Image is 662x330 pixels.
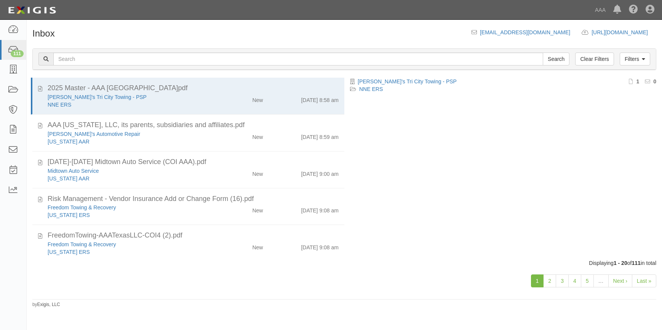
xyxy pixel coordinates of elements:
[480,29,570,35] a: [EMAIL_ADDRESS][DOMAIN_NAME]
[301,204,339,214] div: [DATE] 9:08 am
[48,101,213,108] div: NNE ERS
[593,274,609,287] a: …
[252,167,263,178] div: New
[48,249,90,255] a: [US_STATE] ERS
[301,241,339,251] div: [DATE] 9:08 am
[592,29,656,35] a: [URL][DOMAIN_NAME]
[252,93,263,104] div: New
[48,94,147,100] a: [PERSON_NAME]'s Tri City Towing - PSP
[581,274,594,287] a: 5
[48,175,213,182] div: Texas AAR
[591,2,609,18] a: AAA
[629,5,638,14] i: Help Center - Complianz
[48,157,339,167] div: 2025-2026 Midtown Auto Service (COI AAA).pdf
[48,211,213,219] div: Texas ERS
[543,274,556,287] a: 2
[48,93,213,101] div: Dave's Tri City Towing - PSP
[636,78,639,84] b: 1
[556,274,569,287] a: 3
[48,241,116,247] a: Freedom Towing & Recovery
[568,274,581,287] a: 4
[48,194,339,204] div: Risk Management - Vendor Insurance Add or Change Form (16).pdf
[252,130,263,141] div: New
[359,86,383,92] a: NNE ERS
[632,260,640,266] b: 111
[608,274,632,287] a: Next ›
[11,50,24,57] div: 111
[6,3,58,17] img: logo-5460c22ac91f19d4615b14bd174203de0afe785f0fc80cf4dbbc73dc1793850b.png
[614,260,627,266] b: 1 - 20
[252,204,263,214] div: New
[301,130,339,141] div: [DATE] 8:59 am
[301,167,339,178] div: [DATE] 9:00 am
[53,53,543,65] input: Search
[32,29,55,38] h1: Inbox
[632,274,656,287] a: Last »
[48,83,339,93] div: 2025 Master - AAA Northern New England.pdf
[358,78,457,84] a: [PERSON_NAME]'s Tri City Towing - PSP
[48,204,116,210] a: Freedom Towing & Recovery
[48,168,99,174] a: Midtown Auto Service
[543,53,569,65] input: Search
[48,102,71,108] a: NNE ERS
[48,139,90,145] a: [US_STATE] AAR
[27,259,662,267] div: Displaying of in total
[620,53,650,65] a: Filters
[48,175,90,182] a: [US_STATE] AAR
[531,274,544,287] a: 1
[48,241,213,248] div: Freedom Towing & Recovery
[575,53,614,65] a: Clear Filters
[37,302,60,307] a: Exigis, LLC
[32,301,60,308] small: by
[48,167,213,175] div: Midtown Auto Service
[301,93,339,104] div: [DATE] 8:58 am
[48,248,213,256] div: Texas ERS
[48,120,339,130] div: AAA Texas, LLC, its parents, subsidiaries and affiliates.pdf
[48,231,339,241] div: FreedomTowing-AAATexasLLC-COI4 (2).pdf
[48,130,213,138] div: Jeffrey's Automotive Repair
[48,131,140,137] a: [PERSON_NAME]'s Automotive Repair
[653,78,656,84] b: 0
[48,212,90,218] a: [US_STATE] ERS
[252,241,263,251] div: New
[48,204,213,211] div: Freedom Towing & Recovery
[48,138,213,145] div: Texas AAR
